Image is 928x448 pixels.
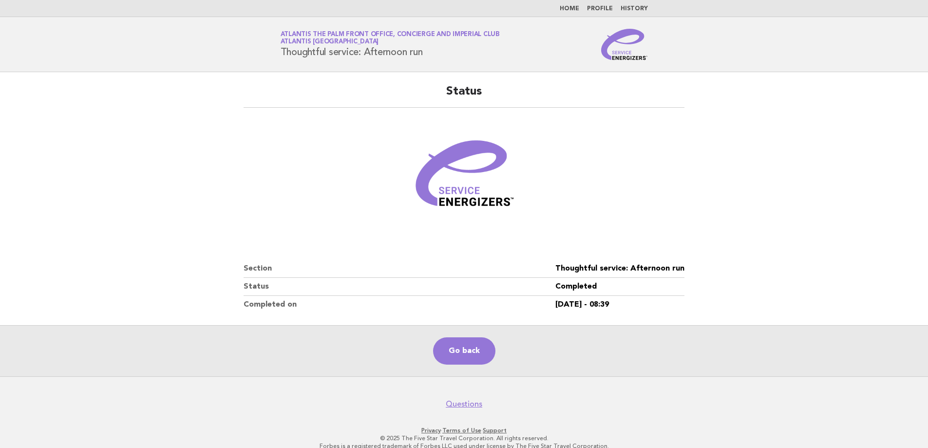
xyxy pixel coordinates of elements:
a: Home [560,6,579,12]
a: Questions [446,399,482,409]
a: Profile [587,6,613,12]
h1: Thoughtful service: Afternoon run [281,32,500,57]
a: Go back [433,337,495,365]
dd: Thoughtful service: Afternoon run [555,260,684,278]
dt: Status [244,278,555,296]
dd: Completed [555,278,684,296]
span: Atlantis [GEOGRAPHIC_DATA] [281,39,379,45]
dd: [DATE] - 08:39 [555,296,684,313]
img: Verified [406,119,523,236]
a: History [621,6,648,12]
h2: Status [244,84,684,108]
a: Atlantis The Palm Front Office, Concierge and Imperial ClubAtlantis [GEOGRAPHIC_DATA] [281,31,500,45]
a: Terms of Use [442,427,481,434]
p: © 2025 The Five Star Travel Corporation. All rights reserved. [166,434,762,442]
dt: Section [244,260,555,278]
a: Support [483,427,507,434]
dt: Completed on [244,296,555,313]
a: Privacy [421,427,441,434]
p: · · [166,427,762,434]
img: Service Energizers [601,29,648,60]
